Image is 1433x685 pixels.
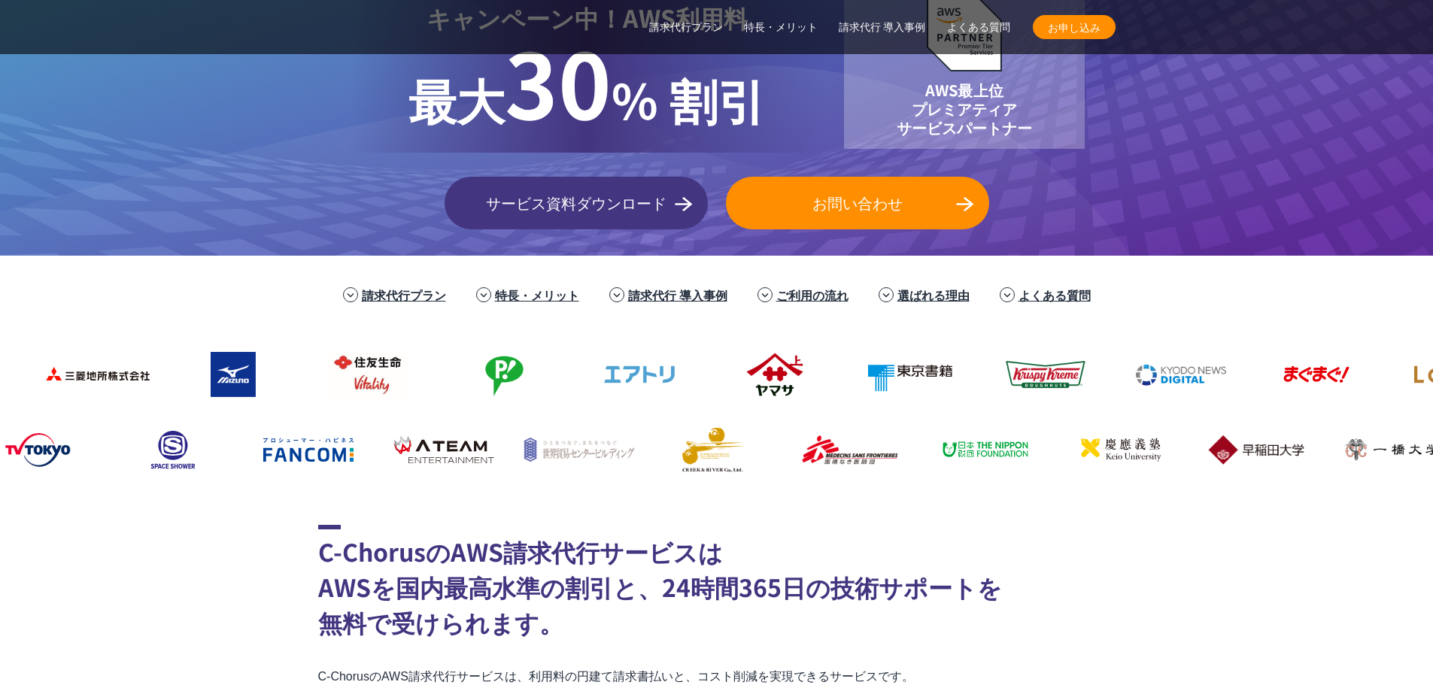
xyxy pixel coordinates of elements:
a: 特長・メリット [495,286,579,304]
img: ヤマサ醤油 [715,344,835,405]
span: お申し込み [1033,20,1116,35]
img: ミズノ [173,344,293,405]
a: よくある質問 [947,20,1010,35]
p: AWS最上位 プレミアティア サービスパートナー [897,80,1032,137]
img: ファンコミュニケーションズ [248,420,369,480]
a: 特長・メリット [744,20,818,35]
img: フジモトHD [444,344,564,405]
img: 日本財団 [925,420,1046,480]
img: 住友生命保険相互 [308,344,429,405]
h2: C-ChorusのAWS請求代行サービスは AWSを国内最高水準の割引と、24時間365日の技術サポートを 無料で受けられます。 [318,525,1116,640]
img: エイチーム [384,420,504,480]
img: 慶應義塾 [1061,420,1181,480]
a: よくある質問 [1019,286,1091,304]
img: まぐまぐ [1256,344,1377,405]
img: 東京書籍 [850,344,970,405]
a: サービス資料ダウンロード [445,177,708,229]
img: 共同通信デジタル [1121,344,1241,405]
a: ご利用の流れ [776,286,849,304]
span: お問い合わせ [726,192,989,214]
span: 最大 [408,64,505,133]
p: % 割引 [408,35,766,135]
span: 30 [505,15,612,146]
a: 請求代行 導入事例 [839,20,926,35]
a: 請求代行プラン [362,286,446,304]
img: エアトリ [579,344,700,405]
img: クリーク・アンド・リバー [654,420,775,480]
a: お問い合わせ [726,177,989,229]
img: 三菱地所 [38,344,158,405]
img: 国境なき医師団 [790,420,910,480]
a: 請求代行プラン [649,20,723,35]
span: サービス資料ダウンロード [445,192,708,214]
img: クリスピー・クリーム・ドーナツ [985,344,1106,405]
a: 選ばれる理由 [897,286,970,304]
a: 請求代行 導入事例 [628,286,727,304]
img: 世界貿易センタービルディング [519,420,639,480]
a: お申し込み [1033,15,1116,39]
img: スペースシャワー [113,420,233,480]
img: 早稲田大学 [1196,420,1316,480]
